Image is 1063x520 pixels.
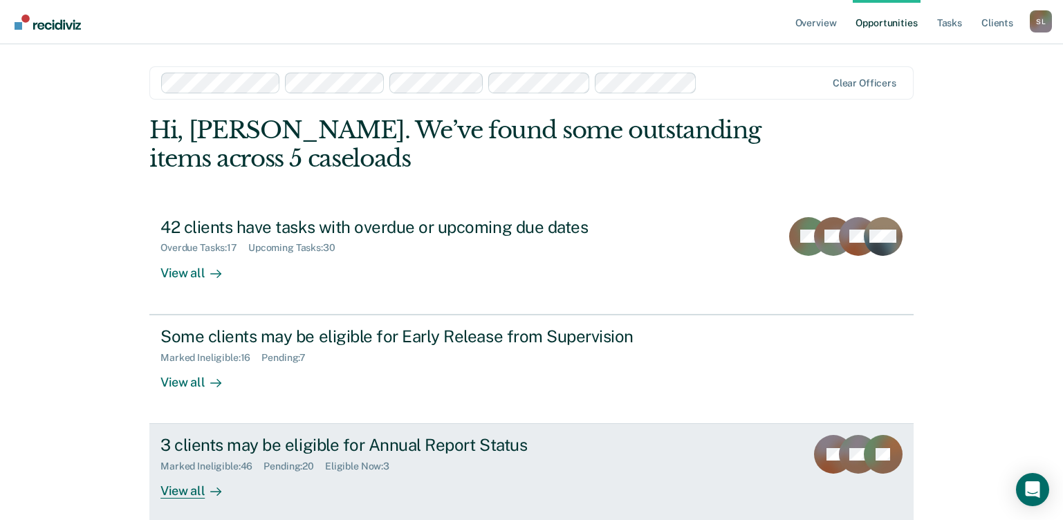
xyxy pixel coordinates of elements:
[160,254,238,281] div: View all
[160,435,646,455] div: 3 clients may be eligible for Annual Report Status
[833,77,896,89] div: Clear officers
[1016,473,1049,506] div: Open Intercom Messenger
[261,352,317,364] div: Pending : 7
[160,217,646,237] div: 42 clients have tasks with overdue or upcoming due dates
[160,472,238,499] div: View all
[15,15,81,30] img: Recidiviz
[248,242,346,254] div: Upcoming Tasks : 30
[160,242,248,254] div: Overdue Tasks : 17
[160,326,646,346] div: Some clients may be eligible for Early Release from Supervision
[160,461,264,472] div: Marked Ineligible : 46
[160,363,238,390] div: View all
[1030,10,1052,32] button: Profile dropdown button
[1030,10,1052,32] div: S L
[264,461,325,472] div: Pending : 20
[149,206,914,315] a: 42 clients have tasks with overdue or upcoming due datesOverdue Tasks:17Upcoming Tasks:30View all
[149,315,914,424] a: Some clients may be eligible for Early Release from SupervisionMarked Ineligible:16Pending:7View all
[149,116,761,173] div: Hi, [PERSON_NAME]. We’ve found some outstanding items across 5 caseloads
[325,461,400,472] div: Eligible Now : 3
[160,352,261,364] div: Marked Ineligible : 16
